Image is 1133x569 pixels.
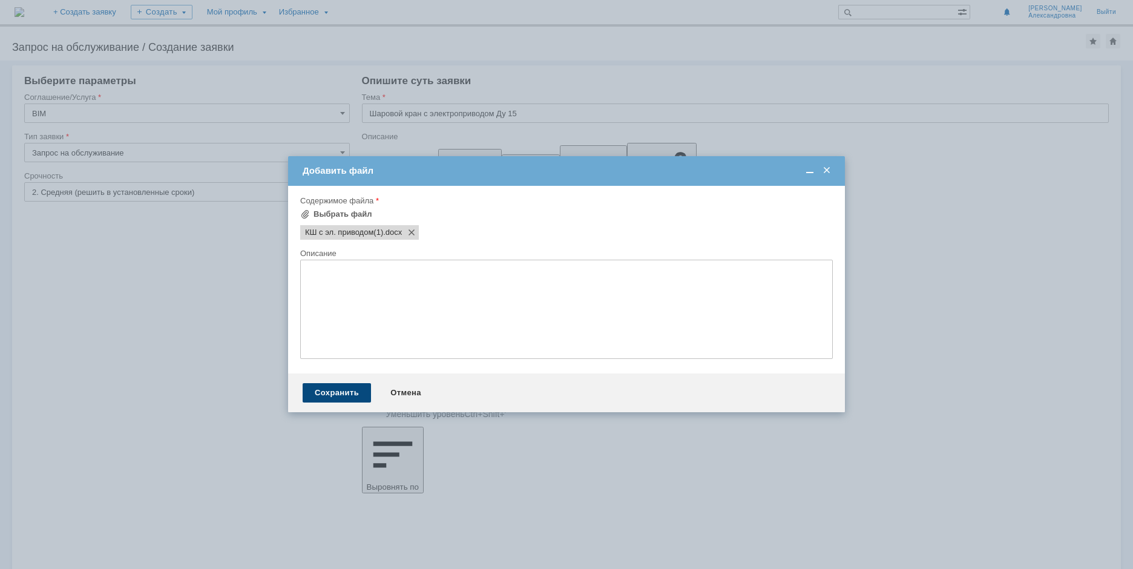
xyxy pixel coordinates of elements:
div: Выбрать файл [314,209,372,219]
div: Содержимое файла [300,197,830,205]
div: Описание [300,249,830,257]
div: Добавить файл [303,165,833,176]
span: Свернуть (Ctrl + M) [804,165,816,176]
div: Добавить в миникаталог 16СВ шаровой кран с электроприводом DN 15 PN 1,6. Аналогично заявке 27531 [5,5,177,34]
span: КШ с эл. приводом(1).docx [383,228,402,237]
span: Закрыть [821,165,833,176]
span: КШ с эл. приводом(1).docx [305,228,383,237]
